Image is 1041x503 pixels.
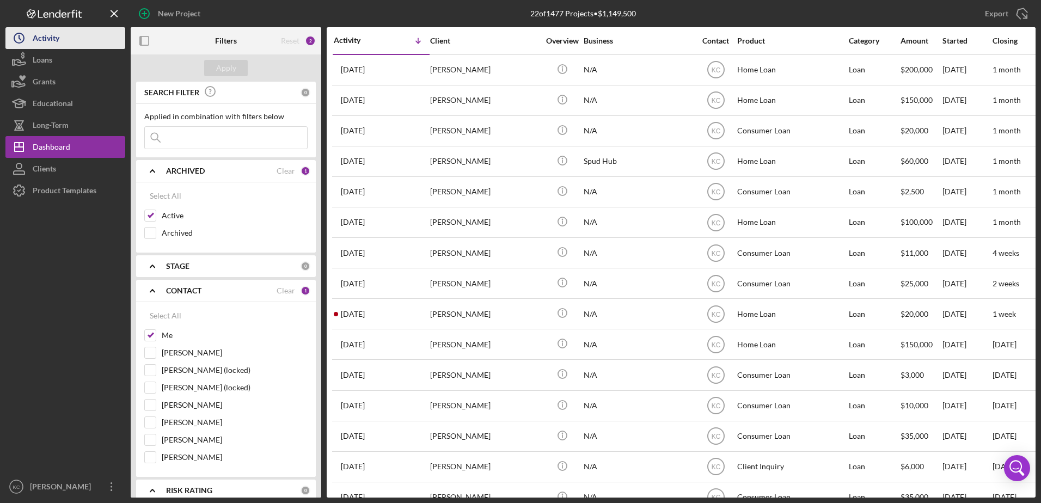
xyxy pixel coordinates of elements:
div: Loans [33,49,52,73]
div: $10,000 [901,391,941,420]
div: Home Loan [737,56,846,84]
div: Product Templates [33,180,96,204]
div: Home Loan [737,330,846,359]
time: 1 month [993,65,1021,74]
a: Dashboard [5,136,125,158]
div: Home Loan [737,86,846,115]
div: Consumer Loan [737,116,846,145]
div: [PERSON_NAME] [430,299,539,328]
div: Client [430,36,539,45]
div: [PERSON_NAME] [430,330,539,359]
button: KC[PERSON_NAME] [5,476,125,498]
time: 1 month [993,126,1021,135]
time: [DATE] [993,401,1016,410]
a: Grants [5,71,125,93]
time: 2025-07-17 14:49 [341,279,365,288]
div: [PERSON_NAME] [430,116,539,145]
a: Educational [5,93,125,114]
text: KC [711,127,720,135]
div: [DATE] [942,360,991,389]
div: [DATE] [942,269,991,298]
div: N/A [584,238,693,267]
b: SEARCH FILTER [144,88,199,97]
div: $20,000 [901,116,941,145]
div: [PERSON_NAME] [430,238,539,267]
div: Open Intercom Messenger [1004,455,1030,481]
div: $100,000 [901,208,941,237]
div: [PERSON_NAME] [430,177,539,206]
div: N/A [584,177,693,206]
time: 2025-08-01 16:36 [341,249,365,257]
label: [PERSON_NAME] [162,434,308,445]
div: Activity [33,27,59,52]
div: [DATE] [942,299,991,328]
div: [DATE] [942,86,991,115]
div: Loan [849,177,899,206]
div: Loan [849,269,899,298]
div: $11,000 [901,238,941,267]
div: Grants [33,71,56,95]
div: [PERSON_NAME] [430,56,539,84]
div: Business [584,36,693,45]
a: Clients [5,158,125,180]
label: [PERSON_NAME] (locked) [162,382,308,393]
b: CONTACT [166,286,201,295]
div: [DATE] [942,177,991,206]
time: 2025-07-11 16:08 [341,310,365,318]
label: [PERSON_NAME] [162,452,308,463]
div: N/A [584,269,693,298]
div: Overview [542,36,583,45]
text: KC [711,341,720,348]
div: N/A [584,56,693,84]
div: Applied in combination with filters below [144,112,308,121]
label: [PERSON_NAME] [162,400,308,410]
time: [DATE] [993,492,1016,501]
div: Loan [849,422,899,451]
text: KC [711,219,720,226]
div: Consumer Loan [737,238,846,267]
time: [DATE] [993,462,1016,471]
div: N/A [584,452,693,481]
b: RISK RATING [166,486,212,495]
div: Dashboard [33,136,70,161]
div: 0 [301,486,310,495]
div: Home Loan [737,208,846,237]
time: 2025-06-09 20:22 [341,371,365,379]
div: Export [985,3,1008,24]
div: [PERSON_NAME] [27,476,98,500]
div: Home Loan [737,147,846,176]
div: [DATE] [942,116,991,145]
b: ARCHIVED [166,167,205,175]
div: [DATE] [942,391,991,420]
time: 2025-06-18 15:47 [341,340,365,349]
button: Select All [144,185,187,207]
div: $20,000 [901,299,941,328]
div: [DATE] [942,422,991,451]
div: Loan [849,452,899,481]
time: [DATE] [993,431,1016,440]
button: Export [974,3,1036,24]
div: N/A [584,299,693,328]
div: [DATE] [942,238,991,267]
text: KC [711,280,720,287]
div: Loan [849,299,899,328]
label: [PERSON_NAME] [162,347,308,358]
time: 2025-05-08 21:46 [341,432,365,440]
div: Spud Hub [584,147,693,176]
div: Consumer Loan [737,269,846,298]
label: [PERSON_NAME] (locked) [162,365,308,376]
button: Long-Term [5,114,125,136]
div: Educational [33,93,73,117]
time: 4 weeks [993,248,1019,257]
button: Select All [144,305,187,327]
div: 22 of 1477 Projects • $1,149,500 [530,9,636,18]
div: N/A [584,360,693,389]
text: KC [711,494,720,501]
div: New Project [158,3,200,24]
text: KC [711,249,720,257]
div: $6,000 [901,452,941,481]
button: Loans [5,49,125,71]
div: $25,000 [901,269,941,298]
div: Contact [695,36,736,45]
